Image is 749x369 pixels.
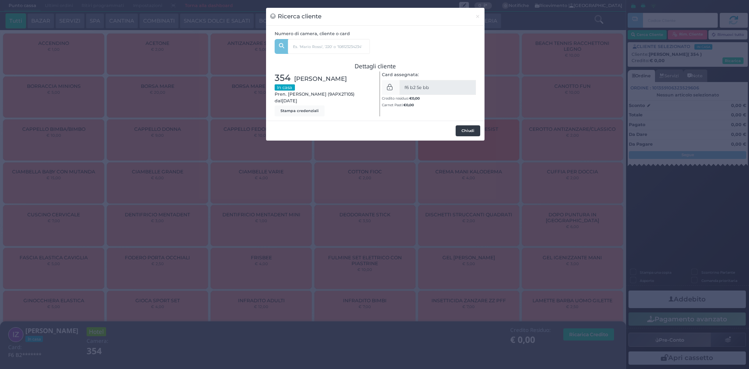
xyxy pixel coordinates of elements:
label: Card assegnata: [382,71,419,78]
button: Stampa credenziali [275,105,325,116]
small: Credito residuo: [382,96,420,100]
label: Numero di camera, cliente o card [275,30,350,37]
small: Carnet Pasti: [382,103,414,107]
span: 0,00 [412,96,420,101]
span: 0,00 [406,102,414,107]
h3: Dettagli cliente [275,63,476,70]
h3: Ricerca cliente [270,12,321,21]
input: Es. 'Mario Rossi', '220' o '108123234234' [288,39,370,54]
small: In casa [275,84,295,91]
span: [DATE] [282,98,297,104]
span: [PERSON_NAME] [294,74,347,83]
b: € [403,103,414,107]
span: 354 [275,71,291,85]
button: Chiudi [471,8,485,25]
b: € [409,96,420,100]
div: Pren. [PERSON_NAME] (9APX2T105) dal [270,71,375,116]
button: Chiudi [456,125,480,136]
span: × [475,12,480,21]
